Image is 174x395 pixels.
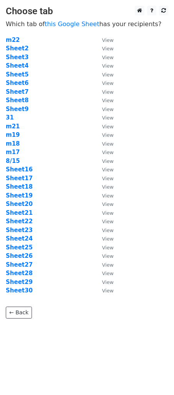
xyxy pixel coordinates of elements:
small: View [102,227,114,233]
small: View [102,46,114,51]
a: View [94,131,114,138]
a: View [94,166,114,173]
a: View [94,80,114,86]
a: Sheet29 [6,279,33,285]
small: View [102,37,114,43]
a: Sheet8 [6,97,28,104]
a: View [94,97,114,104]
a: Sheet25 [6,244,33,251]
small: View [102,201,114,207]
a: m21 [6,123,20,130]
strong: Sheet6 [6,80,28,86]
a: Sheet9 [6,106,28,113]
a: View [94,235,114,242]
small: View [102,149,114,155]
a: Sheet17 [6,175,33,182]
a: Sheet3 [6,54,28,61]
a: m19 [6,131,20,138]
small: View [102,288,114,294]
strong: Sheet4 [6,62,28,69]
strong: Sheet22 [6,218,33,225]
a: View [94,192,114,199]
small: View [102,193,114,199]
a: View [94,140,114,147]
a: Sheet28 [6,270,33,277]
small: View [102,262,114,268]
a: View [94,209,114,216]
a: View [94,287,114,294]
a: Sheet23 [6,227,33,234]
small: View [102,279,114,285]
a: View [94,158,114,164]
small: View [102,176,114,181]
small: View [102,158,114,164]
a: View [94,114,114,121]
a: Sheet7 [6,88,28,95]
a: Sheet26 [6,252,33,259]
a: View [94,62,114,69]
a: Sheet27 [6,261,33,268]
small: View [102,106,114,112]
a: View [94,244,114,251]
a: Sheet19 [6,192,33,199]
a: View [94,54,114,61]
a: 31 [6,114,14,121]
a: View [94,175,114,182]
a: Sheet20 [6,201,33,207]
a: Sheet16 [6,166,33,173]
a: ← Back [6,307,32,319]
a: m18 [6,140,20,147]
a: Sheet24 [6,235,33,242]
small: View [102,271,114,276]
a: Sheet30 [6,287,33,294]
small: View [102,210,114,216]
h3: Choose tab [6,6,168,17]
a: View [94,201,114,207]
small: View [102,98,114,103]
a: Sheet21 [6,209,33,216]
small: View [102,245,114,251]
a: View [94,88,114,95]
small: View [102,124,114,129]
strong: Sheet18 [6,183,33,190]
small: View [102,132,114,138]
a: View [94,261,114,268]
p: Which tab of has your recipients? [6,20,168,28]
a: View [94,106,114,113]
a: Sheet5 [6,71,28,78]
a: this Google Sheet [45,20,99,28]
small: View [102,115,114,121]
a: View [94,37,114,43]
a: m22 [6,37,20,43]
a: Sheet2 [6,45,28,52]
small: View [102,141,114,147]
a: m17 [6,149,20,156]
a: View [94,149,114,156]
small: View [102,167,114,173]
small: View [102,80,114,86]
a: View [94,270,114,277]
a: View [94,123,114,130]
small: View [102,89,114,95]
a: View [94,183,114,190]
small: View [102,63,114,69]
